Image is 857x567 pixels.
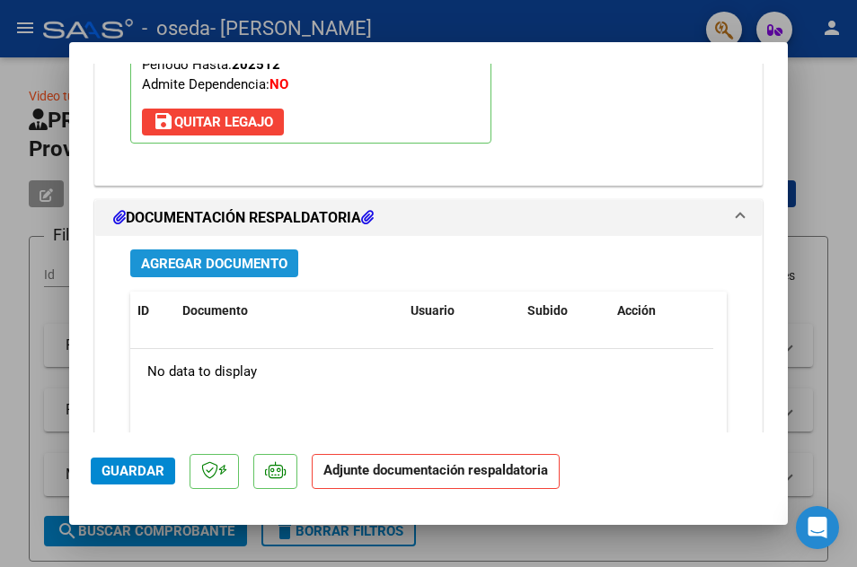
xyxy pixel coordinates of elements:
span: Documento [182,303,248,318]
span: Quitar Legajo [153,114,273,130]
datatable-header-cell: ID [130,292,175,330]
span: Usuario [411,303,455,318]
span: Acción [617,303,656,318]
div: Open Intercom Messenger [796,506,839,549]
strong: Adjunte documentación respaldatoria [323,462,548,478]
span: Subido [527,303,568,318]
strong: NO [269,76,288,92]
button: Agregar Documento [130,249,298,277]
h1: DOCUMENTACIÓN RESPALDATORIA [113,207,374,229]
mat-icon: save [153,110,174,132]
div: No data to display [130,349,713,394]
strong: 202512 [232,57,280,73]
span: Guardar [102,463,164,479]
mat-expansion-panel-header: DOCUMENTACIÓN RESPALDATORIA [95,200,762,236]
button: Quitar Legajo [142,109,284,135]
datatable-header-cell: Documento [175,292,403,330]
datatable-header-cell: Acción [610,292,700,330]
span: Agregar Documento [141,256,287,272]
datatable-header-cell: Usuario [403,292,520,330]
button: Guardar [91,458,175,484]
datatable-header-cell: Subido [520,292,610,330]
span: ID [137,303,149,318]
